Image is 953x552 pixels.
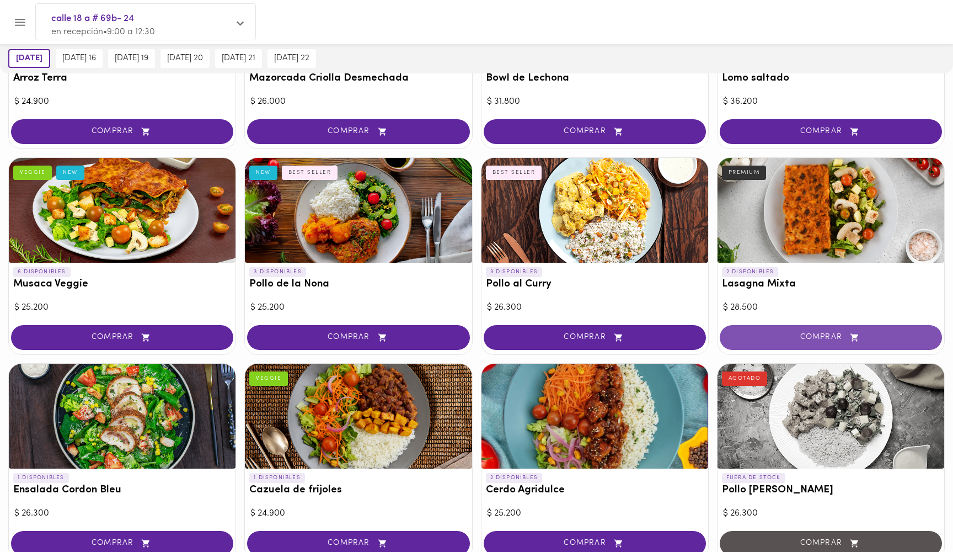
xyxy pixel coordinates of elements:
[486,166,542,180] div: BEST SELLER
[722,267,779,277] p: 2 DISPONIBLES
[222,54,255,63] span: [DATE] 21
[51,12,229,26] span: calle 18 a # 69b- 24
[282,166,338,180] div: BEST SELLER
[250,95,466,108] div: $ 26.000
[215,49,262,68] button: [DATE] 21
[722,73,940,84] h3: Lomo saltado
[25,539,219,548] span: COMPRAR
[249,279,467,290] h3: Pollo de la Nona
[720,325,942,350] button: COMPRAR
[722,371,768,386] div: AGOTADO
[486,73,704,84] h3: Bowl de Lechona
[9,158,235,263] div: Musaca Veggie
[267,49,316,68] button: [DATE] 22
[249,267,306,277] p: 3 DISPONIBLES
[486,485,704,496] h3: Cerdo Agridulce
[720,119,942,144] button: COMPRAR
[486,473,543,483] p: 2 DISPONIBLES
[718,158,944,263] div: Lasagna Mixta
[250,507,466,520] div: $ 24.900
[261,333,456,342] span: COMPRAR
[734,333,928,342] span: COMPRAR
[13,473,69,483] p: 1 DISPONIBLES
[56,166,84,180] div: NEW
[481,364,708,469] div: Cerdo Agridulce
[14,507,230,520] div: $ 26.300
[167,54,203,63] span: [DATE] 20
[25,127,219,136] span: COMPRAR
[11,119,233,144] button: COMPRAR
[115,54,148,63] span: [DATE] 19
[14,95,230,108] div: $ 24.900
[487,507,703,520] div: $ 25.200
[247,119,469,144] button: COMPRAR
[16,54,42,63] span: [DATE]
[51,28,155,36] span: en recepción • 9:00 a 12:30
[722,166,767,180] div: PREMIUM
[723,507,939,520] div: $ 26.300
[261,539,456,548] span: COMPRAR
[13,267,71,277] p: 6 DISPONIBLES
[160,49,210,68] button: [DATE] 20
[56,49,103,68] button: [DATE] 16
[14,301,230,314] div: $ 25.200
[245,158,472,263] div: Pollo de la Nona
[62,54,96,63] span: [DATE] 16
[11,325,233,350] button: COMPRAR
[13,485,231,496] h3: Ensalada Cordon Bleu
[734,127,928,136] span: COMPRAR
[13,166,52,180] div: VEGGIE
[487,301,703,314] div: $ 26.300
[249,73,467,84] h3: Mazorcada Criolla Desmechada
[7,9,34,36] button: Menu
[13,279,231,290] h3: Musaca Veggie
[247,325,469,350] button: COMPRAR
[108,49,155,68] button: [DATE] 19
[497,539,692,548] span: COMPRAR
[718,364,944,469] div: Pollo Tikka Massala
[25,333,219,342] span: COMPRAR
[723,95,939,108] div: $ 36.200
[8,49,50,68] button: [DATE]
[250,301,466,314] div: $ 25.200
[261,127,456,136] span: COMPRAR
[486,279,704,290] h3: Pollo al Curry
[484,325,706,350] button: COMPRAR
[722,279,940,290] h3: Lasagna Mixta
[889,488,942,541] iframe: Messagebird Livechat Widget
[249,473,305,483] p: 1 DISPONIBLES
[245,364,472,469] div: Cazuela de frijoles
[722,473,785,483] p: FUERA DE STOCK
[249,166,277,180] div: NEW
[249,485,467,496] h3: Cazuela de frijoles
[13,73,231,84] h3: Arroz Terra
[249,371,288,386] div: VEGGIE
[722,485,940,496] h3: Pollo [PERSON_NAME]
[274,54,309,63] span: [DATE] 22
[481,158,708,263] div: Pollo al Curry
[497,333,692,342] span: COMPRAR
[484,119,706,144] button: COMPRAR
[497,127,692,136] span: COMPRAR
[723,301,939,314] div: $ 28.500
[9,364,235,469] div: Ensalada Cordon Bleu
[487,95,703,108] div: $ 31.800
[486,267,543,277] p: 3 DISPONIBLES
